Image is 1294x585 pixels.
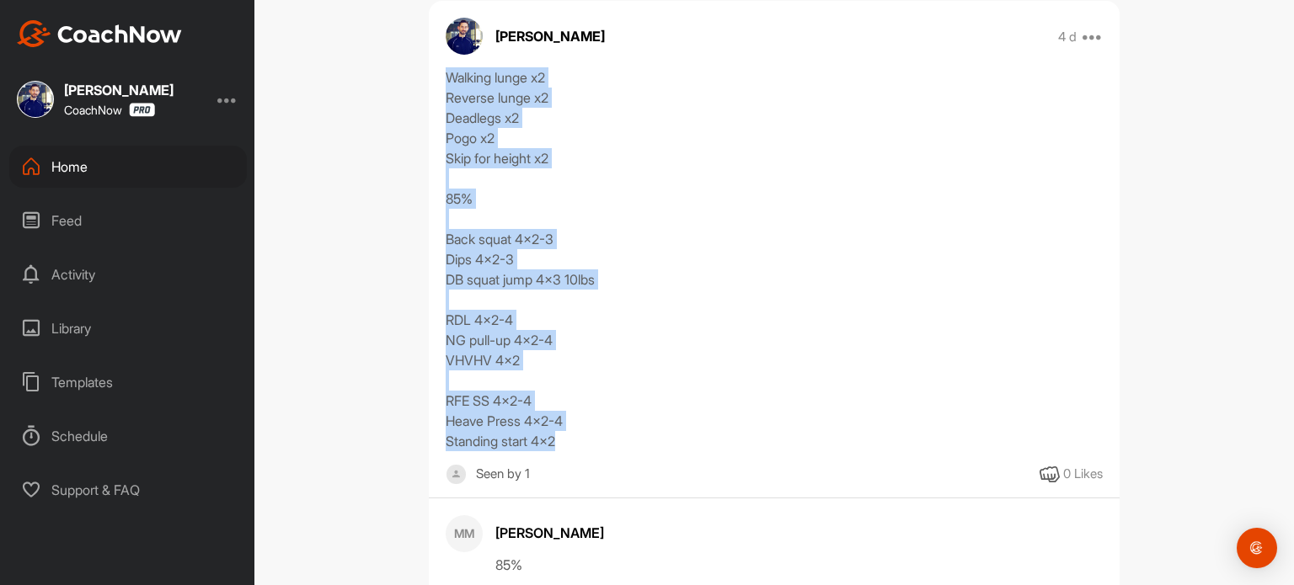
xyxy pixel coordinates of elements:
[446,67,1103,451] div: Walking lunge x2 Reverse lunge x2 Deadlegs x2 Pogo x2 Skip for height x2 85% Back squat 4x2-3 Dip...
[1237,528,1277,568] div: Open Intercom Messenger
[9,199,247,242] div: Feed
[64,103,155,117] div: CoachNow
[446,515,483,552] div: MM
[9,146,247,188] div: Home
[9,415,247,457] div: Schedule
[64,83,174,97] div: [PERSON_NAME]
[1063,465,1103,484] div: 0 Likes
[476,464,530,485] div: Seen by 1
[9,253,247,295] div: Activity
[9,361,247,403] div: Templates
[495,523,1103,543] div: [PERSON_NAME]
[495,26,605,46] p: [PERSON_NAME]
[9,307,247,349] div: Library
[17,81,54,118] img: square_5a37a61ad57ae00e7fcfcc49d731167f.jpg
[446,18,483,55] img: avatar
[446,464,467,485] img: square_default-ef6cabf814de5a2bf16c804365e32c732080f9872bdf737d349900a9daf73cf9.png
[9,469,247,511] div: Support & FAQ
[17,20,182,47] img: CoachNow
[1058,29,1077,45] p: 4 d
[129,103,155,117] img: CoachNow Pro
